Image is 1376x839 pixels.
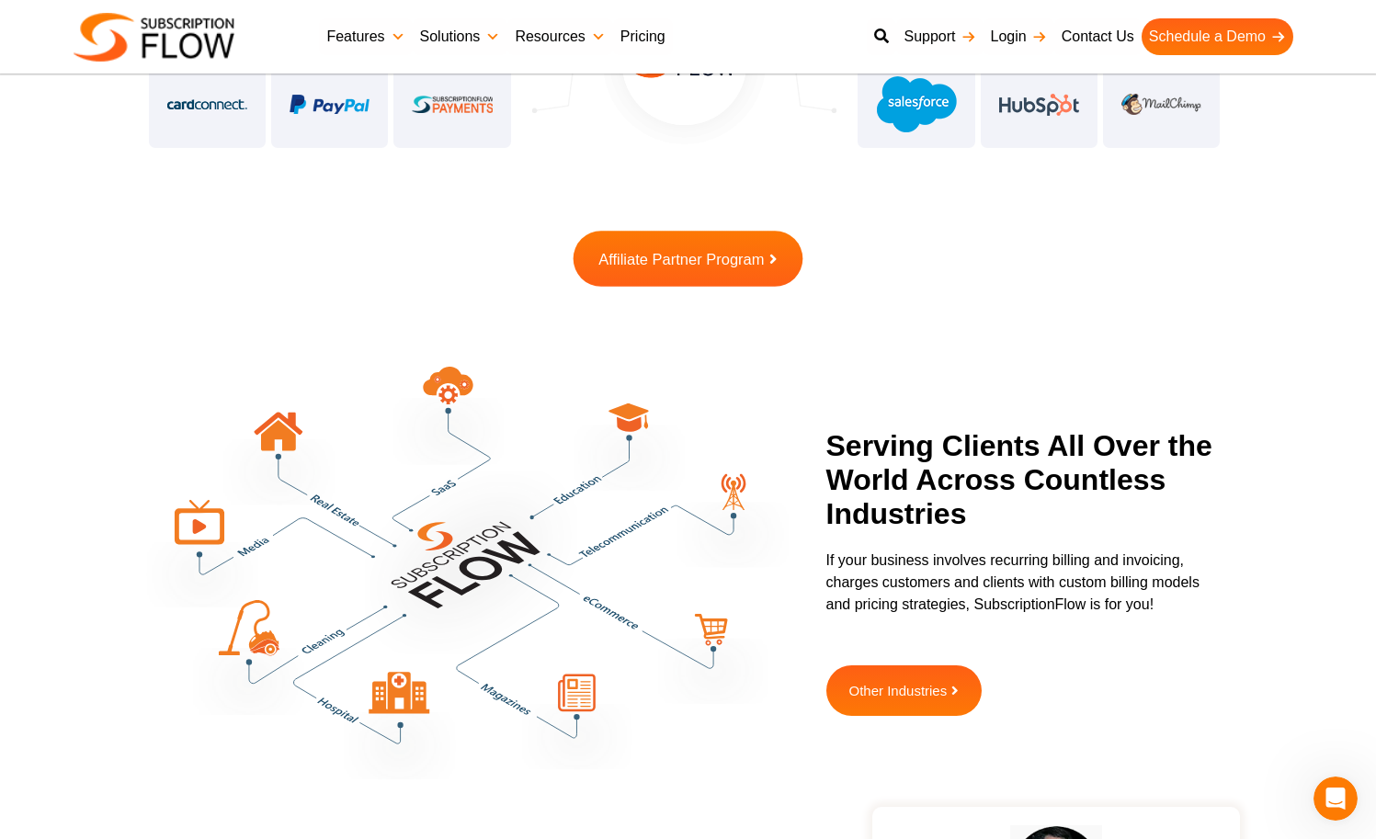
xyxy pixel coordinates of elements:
a: Features [319,18,412,55]
a: Other Industries [826,665,983,716]
span: Other Industries [849,684,948,697]
iframe: Intercom live chat [1313,777,1358,821]
a: Contact Us [1054,18,1142,55]
a: Support [896,18,983,55]
img: We boost businesses all over the world across countless industries [146,367,790,779]
a: Resources [507,18,612,55]
span: Affiliate Partner Program [598,251,764,266]
a: Solutions [413,18,508,55]
a: Pricing [613,18,673,55]
img: Subscriptionflow [74,13,234,62]
a: Affiliate Partner Program [574,231,803,287]
a: Schedule a Demo [1142,18,1293,55]
p: If your business involves recurring billing and invoicing, charges customers and clients with cus... [826,550,1226,616]
a: Login [984,18,1054,55]
h2: Serving Clients All Over the World Across Countless Industries [826,429,1226,530]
